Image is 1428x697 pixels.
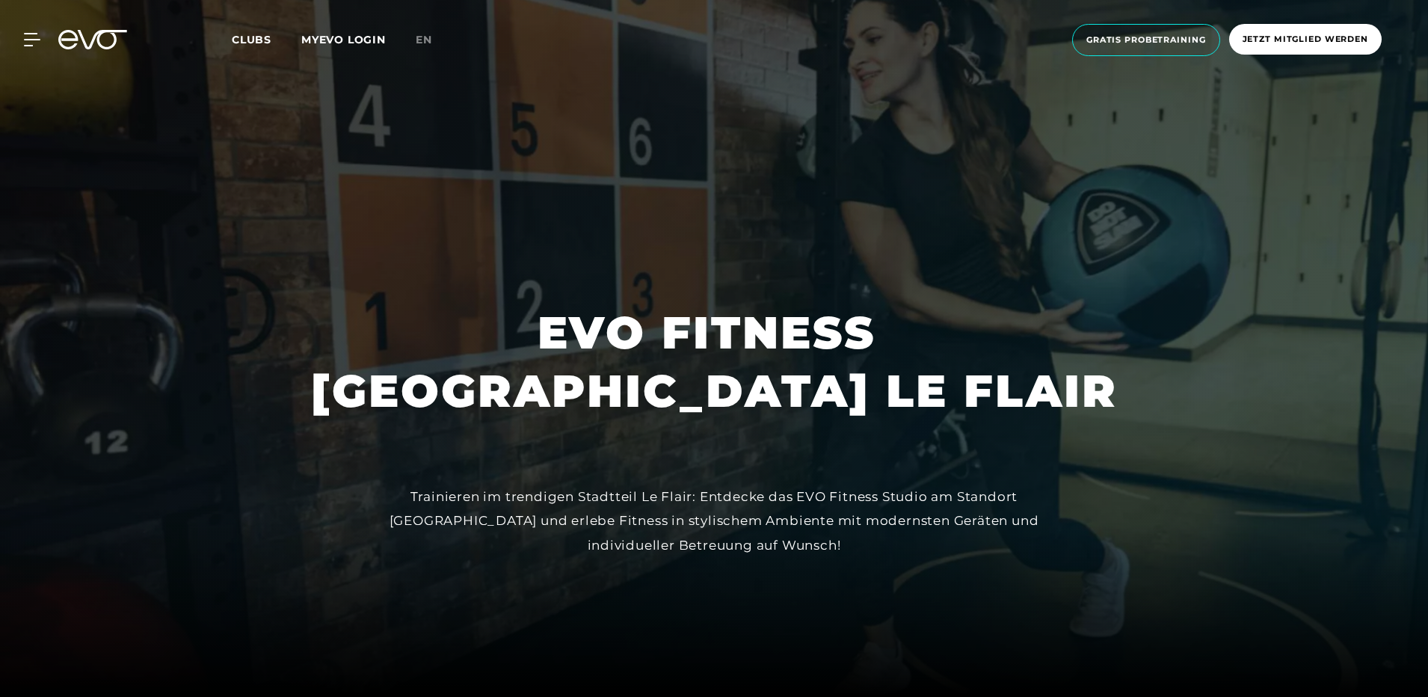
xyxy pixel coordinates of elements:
[1243,33,1368,46] span: Jetzt Mitglied werden
[311,304,1118,420] h1: EVO FITNESS [GEOGRAPHIC_DATA] LE FLAIR
[232,32,301,46] a: Clubs
[1086,34,1206,46] span: Gratis Probetraining
[301,33,386,46] a: MYEVO LOGIN
[232,33,271,46] span: Clubs
[416,33,432,46] span: en
[1225,24,1386,56] a: Jetzt Mitglied werden
[1068,24,1225,56] a: Gratis Probetraining
[416,31,450,49] a: en
[378,485,1050,557] div: Trainieren im trendigen Stadtteil Le Flair: Entdecke das EVO Fitness Studio am Standort [GEOGRAPH...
